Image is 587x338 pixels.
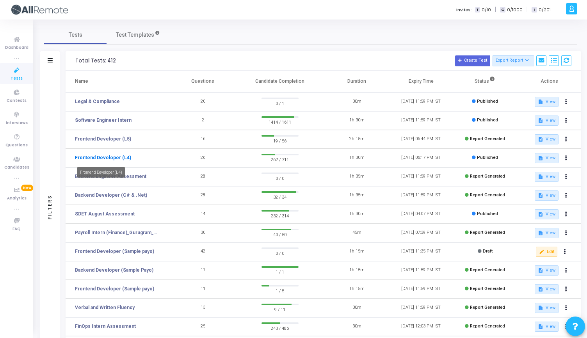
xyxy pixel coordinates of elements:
[325,280,389,299] td: 1h 15m
[538,324,543,329] mat-icon: description
[325,317,389,336] td: 30m
[535,153,559,163] button: View
[261,137,299,144] span: 19 / 56
[12,226,21,233] span: FAQ
[475,7,480,13] span: T
[171,205,235,224] td: 14
[477,117,498,123] span: Published
[75,210,135,217] a: SDET August Assessment
[75,192,147,199] a: Backend Developer (C# & .Net)
[325,111,389,130] td: 1h 30m
[116,31,154,39] span: Test Templates
[538,212,543,217] mat-icon: description
[66,71,171,93] th: Name
[470,267,505,272] span: Report Generated
[389,130,453,149] td: [DATE] 06:44 PM IST
[75,117,132,124] a: Software Engineer Intern
[389,167,453,186] td: [DATE] 11:59 PM IST
[389,111,453,130] td: [DATE] 11:59 PM IST
[538,155,543,161] mat-icon: description
[171,280,235,299] td: 11
[7,98,27,104] span: Contests
[517,71,581,93] th: Actions
[171,71,235,93] th: Questions
[171,242,235,261] td: 42
[325,149,389,167] td: 1h 30m
[477,99,498,104] span: Published
[470,230,505,235] span: Report Generated
[538,99,543,105] mat-icon: description
[171,224,235,242] td: 30
[10,2,68,18] img: logo
[470,192,505,197] span: Report Generated
[171,317,235,336] td: 25
[325,242,389,261] td: 1h 15m
[389,280,453,299] td: [DATE] 11:59 PM IST
[477,155,498,160] span: Published
[536,247,557,257] button: Edit
[535,209,559,219] button: View
[535,322,559,332] button: View
[75,135,131,142] a: Frontend Developer (L5)
[75,267,153,274] a: Backend Developer (Sample Payo)
[389,149,453,167] td: [DATE] 06:17 PM IST
[535,228,559,238] button: View
[171,261,235,280] td: 17
[470,324,505,329] span: Report Generated
[261,155,299,163] span: 267 / 711
[535,190,559,201] button: View
[527,5,528,14] span: |
[538,305,543,311] mat-icon: description
[325,167,389,186] td: 1h 35m
[389,224,453,242] td: [DATE] 07:39 PM IST
[535,265,559,276] button: View
[261,324,299,332] span: 243 / 486
[261,305,299,313] span: 9 / 11
[535,303,559,313] button: View
[535,172,559,182] button: View
[325,205,389,224] td: 1h 30m
[75,248,154,255] a: Frontend Developer (Sample payo)
[325,224,389,242] td: 45m
[75,58,116,64] div: Total Tests: 412
[6,120,28,126] span: Interviews
[75,98,120,105] a: Legal & Compliance
[69,31,82,39] span: Tests
[470,305,505,310] span: Report Generated
[46,164,53,250] div: Filters
[470,136,505,141] span: Report Generated
[483,249,493,254] span: Draft
[75,285,154,292] a: Frontend Developer (Sample payo)
[235,71,325,93] th: Candidate Completion
[539,7,551,13] span: 0/201
[389,299,453,317] td: [DATE] 11:59 PM IST
[389,205,453,224] td: [DATE] 04:07 PM IST
[261,174,299,182] span: 0 / 0
[325,299,389,317] td: 30m
[495,5,496,14] span: |
[538,286,543,292] mat-icon: description
[171,93,235,111] td: 20
[535,134,559,144] button: View
[75,323,136,330] a: FinOps Intern Assessment
[325,71,389,93] th: Duration
[532,7,537,13] span: I
[4,164,29,171] span: Candidates
[538,193,543,198] mat-icon: description
[539,249,544,254] mat-icon: edit
[389,186,453,205] td: [DATE] 11:59 PM IST
[261,286,299,294] span: 1 / 5
[389,71,453,93] th: Expiry Time
[261,268,299,276] span: 1 / 1
[325,93,389,111] td: 30m
[261,212,299,219] span: 232 / 314
[456,7,472,13] label: Invites:
[389,93,453,111] td: [DATE] 11:59 PM IST
[5,44,28,51] span: Dashboard
[21,185,33,191] span: New
[470,286,505,291] span: Report Generated
[5,142,28,149] span: Questions
[535,97,559,107] button: View
[325,261,389,280] td: 1h 15m
[535,284,559,294] button: View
